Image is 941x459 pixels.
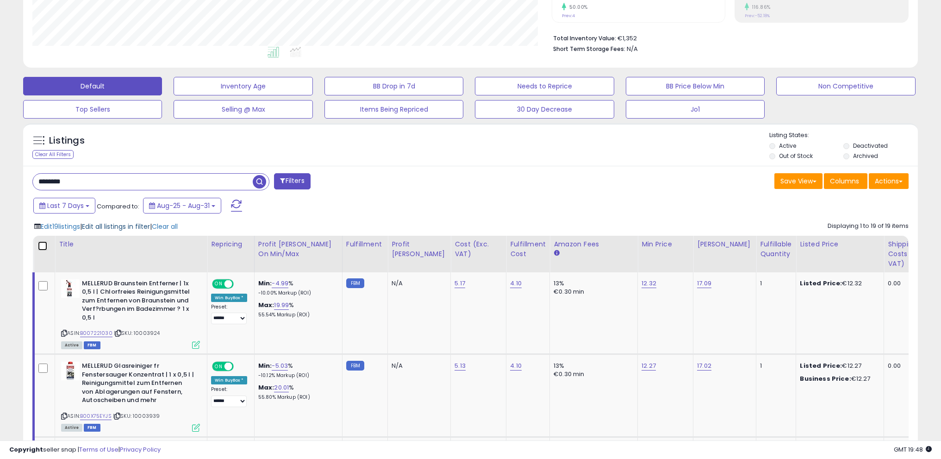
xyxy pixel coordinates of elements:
b: Business Price: [800,374,851,383]
button: 30 Day Decrease [475,100,614,119]
img: 41H6oQoi+9L._SL40_.jpg [61,362,80,380]
label: Out of Stock [779,152,813,160]
button: Jo1 [626,100,765,119]
label: Archived [853,152,878,160]
div: €0.30 min [554,370,630,378]
span: | SKU: 10003939 [113,412,160,420]
span: FBM [84,341,100,349]
b: Total Inventory Value: [553,34,616,42]
b: Min: [258,361,272,370]
a: -4.99 [272,279,288,288]
a: B007221030 [80,329,112,337]
li: €1,352 [553,32,902,43]
a: 20.01 [274,383,289,392]
span: Clear all [152,222,178,231]
div: 0.00 [888,362,932,370]
small: Amazon Fees. [554,249,559,258]
small: 50.00% [566,4,588,11]
div: % [258,279,335,296]
b: Listed Price: [800,279,842,288]
a: 5.17 [455,279,465,288]
div: €12.27 [800,362,877,370]
label: Active [779,142,796,150]
div: 0.00 [888,279,932,288]
span: OFF [232,363,247,371]
a: 17.02 [697,361,711,371]
small: FBM [346,361,364,371]
a: B00X75EYJS [80,412,112,420]
small: 116.86% [749,4,771,11]
span: Edit 19 listings [41,222,80,231]
b: Listed Price: [800,361,842,370]
button: Selling @ Max [174,100,312,119]
div: Clear All Filters [32,150,74,159]
a: Privacy Policy [120,445,161,454]
div: Shipping Costs (Exc. VAT) [888,239,935,269]
a: 17.09 [697,279,711,288]
div: 1 [760,362,789,370]
div: 13% [554,279,630,288]
div: €12.32 [800,279,877,288]
a: 5.13 [455,361,466,371]
span: FBM [84,424,100,432]
img: 41ppHOmU22L._SL40_.jpg [61,279,80,298]
span: ON [213,363,224,371]
div: Win BuyBox * [211,376,247,384]
div: Cost (Exc. VAT) [455,239,502,259]
div: | | [34,222,178,231]
p: 55.54% Markup (ROI) [258,312,335,318]
a: Terms of Use [79,445,118,454]
button: Filters [274,173,310,189]
strong: Copyright [9,445,43,454]
button: Items Being Repriced [324,100,463,119]
small: Prev: 4 [562,13,575,19]
div: 13% [554,362,630,370]
span: | SKU: 10003924 [114,329,160,337]
button: BB Price Below Min [626,77,765,95]
p: -10.00% Markup (ROI) [258,290,335,296]
p: -10.12% Markup (ROI) [258,372,335,379]
b: Max: [258,383,274,392]
div: N/A [392,279,443,288]
div: Repricing [211,239,250,249]
label: Deactivated [853,142,888,150]
a: 4.10 [510,361,522,371]
b: MELLERUD Braunstein Entferner | 1x 0,5 l | Chlorfreies Reinigungsmittel zum Entfernen von Braunst... [82,279,194,325]
div: Profit [PERSON_NAME] on Min/Max [258,239,338,259]
span: Edit all listings in filter [82,222,150,231]
small: FBM [346,278,364,288]
button: Needs to Reprice [475,77,614,95]
p: 55.80% Markup (ROI) [258,394,335,401]
span: All listings currently available for purchase on Amazon [61,341,82,349]
div: Fulfillable Quantity [760,239,792,259]
span: Compared to: [97,202,139,211]
span: Last 7 Days [47,201,84,210]
button: Last 7 Days [33,198,95,214]
button: Actions [869,173,909,189]
a: -5.03 [272,361,288,371]
span: 2025-09-8 19:48 GMT [894,445,932,454]
button: Top Sellers [23,100,162,119]
a: 12.27 [642,361,656,371]
span: ON [213,280,224,288]
div: ASIN: [61,279,200,348]
button: BB Drop in 7d [324,77,463,95]
div: Amazon Fees [554,239,634,249]
a: 12.32 [642,279,656,288]
div: Fulfillment Cost [510,239,546,259]
b: Min: [258,279,272,288]
span: Columns [830,176,859,186]
span: N/A [627,44,638,53]
button: Inventory Age [174,77,312,95]
h5: Listings [49,134,85,147]
div: seller snap | | [9,446,161,454]
span: All listings currently available for purchase on Amazon [61,424,82,432]
button: Columns [824,173,867,189]
span: Aug-25 - Aug-31 [157,201,210,210]
div: €0.30 min [554,288,630,296]
div: Win BuyBox * [211,294,247,302]
button: Non Competitive [776,77,915,95]
small: Prev: -52.18% [745,13,770,19]
div: ASIN: [61,362,200,430]
button: Save View [774,173,823,189]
